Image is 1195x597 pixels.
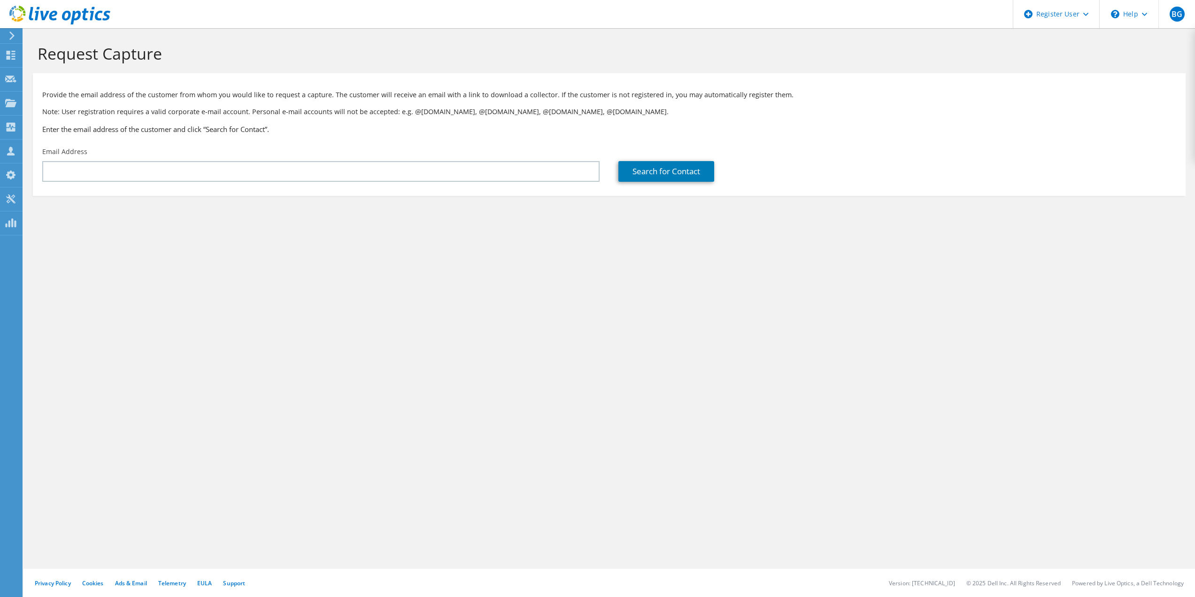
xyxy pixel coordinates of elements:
a: Telemetry [158,579,186,587]
h1: Request Capture [38,44,1176,63]
p: Note: User registration requires a valid corporate e-mail account. Personal e-mail accounts will ... [42,107,1176,117]
a: EULA [197,579,212,587]
li: Version: [TECHNICAL_ID] [889,579,955,587]
li: © 2025 Dell Inc. All Rights Reserved [966,579,1061,587]
svg: \n [1111,10,1119,18]
a: Search for Contact [618,161,714,182]
label: Email Address [42,147,87,156]
a: Privacy Policy [35,579,71,587]
li: Powered by Live Optics, a Dell Technology [1072,579,1184,587]
p: Provide the email address of the customer from whom you would like to request a capture. The cust... [42,90,1176,100]
a: Cookies [82,579,104,587]
span: BG [1170,7,1185,22]
a: Ads & Email [115,579,147,587]
h3: Enter the email address of the customer and click “Search for Contact”. [42,124,1176,134]
a: Support [223,579,245,587]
